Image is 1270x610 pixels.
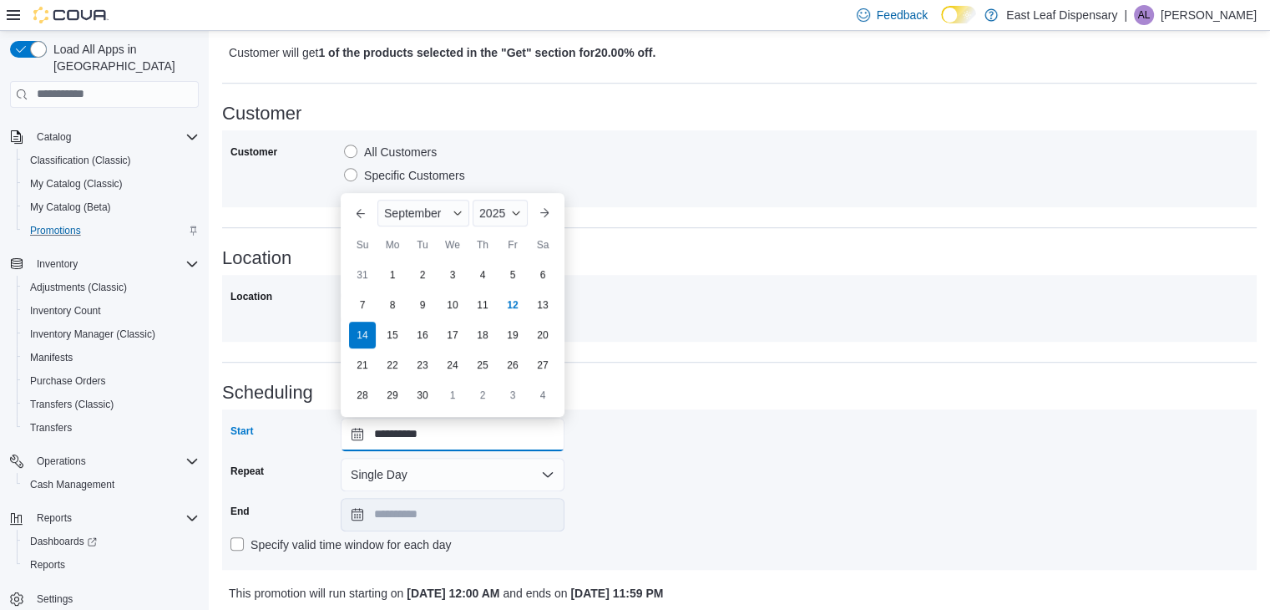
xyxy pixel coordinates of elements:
[23,348,199,368] span: Manifests
[17,276,205,299] button: Adjustments (Classic)
[439,262,466,288] div: day-3
[23,418,199,438] span: Transfers
[384,206,441,220] span: September
[17,299,205,323] button: Inventory Count
[30,421,72,435] span: Transfers
[230,465,264,478] label: Repeat
[407,587,499,600] b: [DATE] 12:00 AM
[349,262,376,288] div: day-31
[30,127,78,147] button: Catalog
[23,301,108,321] a: Inventory Count
[23,277,134,297] a: Adjustments (Classic)
[30,127,199,147] span: Catalog
[230,424,253,438] label: Start
[23,197,199,217] span: My Catalog (Beta)
[23,324,199,344] span: Inventory Manager (Classic)
[23,174,129,194] a: My Catalog (Classic)
[30,201,111,214] span: My Catalog (Beta)
[3,506,205,530] button: Reports
[37,592,73,606] span: Settings
[23,197,118,217] a: My Catalog (Beta)
[23,371,113,391] a: Purchase Orders
[409,382,436,409] div: day-30
[23,531,104,552] a: Dashboards
[23,555,199,575] span: Reports
[17,172,205,196] button: My Catalog (Classic)
[3,252,205,276] button: Inventory
[23,418,78,438] a: Transfers
[341,498,564,531] input: Press the down key to open a popover containing a calendar.
[23,475,121,495] a: Cash Management
[30,254,199,274] span: Inventory
[877,7,928,23] span: Feedback
[529,382,556,409] div: day-4
[469,382,496,409] div: day-2
[1134,5,1154,25] div: Alex Librera
[377,200,469,226] div: Button. Open the month selector. September is currently selected.
[439,231,466,258] div: We
[30,374,106,388] span: Purchase Orders
[344,142,437,162] label: All Customers
[379,231,406,258] div: Mo
[23,174,199,194] span: My Catalog (Classic)
[341,418,564,451] input: Press the down key to enter a popover containing a calendar. Press the escape key to close the po...
[409,352,436,379] div: day-23
[473,200,528,226] div: Button. Open the year selector. 2025 is currently selected.
[23,475,199,495] span: Cash Management
[941,23,942,24] span: Dark Mode
[23,324,162,344] a: Inventory Manager (Classic)
[347,200,374,226] button: Previous Month
[222,104,1257,124] h3: Customer
[529,352,556,379] div: day-27
[30,451,93,471] button: Operations
[17,473,205,496] button: Cash Management
[379,322,406,348] div: day-15
[30,224,81,237] span: Promotions
[1124,5,1127,25] p: |
[23,150,138,170] a: Classification (Classic)
[30,328,155,341] span: Inventory Manager (Classic)
[469,262,496,288] div: day-4
[30,558,65,572] span: Reports
[37,130,71,144] span: Catalog
[230,535,451,555] label: Specify valid time window for each day
[469,322,496,348] div: day-18
[529,322,556,348] div: day-20
[17,196,205,219] button: My Catalog (Beta)
[23,531,199,552] span: Dashboards
[229,43,994,63] p: Customer will get
[341,458,564,491] button: Single Day
[344,165,465,186] label: Specific Customers
[3,125,205,149] button: Catalog
[37,511,72,525] span: Reports
[349,322,376,348] div: day-14
[479,206,505,220] span: 2025
[17,219,205,242] button: Promotions
[37,455,86,468] span: Operations
[30,254,84,274] button: Inventory
[30,154,131,167] span: Classification (Classic)
[499,231,526,258] div: Fr
[349,352,376,379] div: day-21
[23,394,199,414] span: Transfers (Classic)
[347,260,558,410] div: September, 2025
[1006,5,1117,25] p: East Leaf Dispensary
[3,450,205,473] button: Operations
[499,322,526,348] div: day-19
[531,200,558,226] button: Next month
[529,292,556,318] div: day-13
[23,371,199,391] span: Purchase Orders
[570,587,663,600] b: [DATE] 11:59 PM
[230,145,277,159] label: Customer
[318,46,655,59] b: 1 of the products selected in the "Get" section for 20.00% off .
[379,352,406,379] div: day-22
[30,304,101,318] span: Inventory Count
[230,505,250,518] label: End
[17,369,205,393] button: Purchase Orders
[30,351,73,364] span: Manifests
[469,231,496,258] div: Th
[30,508,78,528] button: Reports
[17,149,205,172] button: Classification (Classic)
[499,262,526,288] div: day-5
[17,530,205,553] a: Dashboards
